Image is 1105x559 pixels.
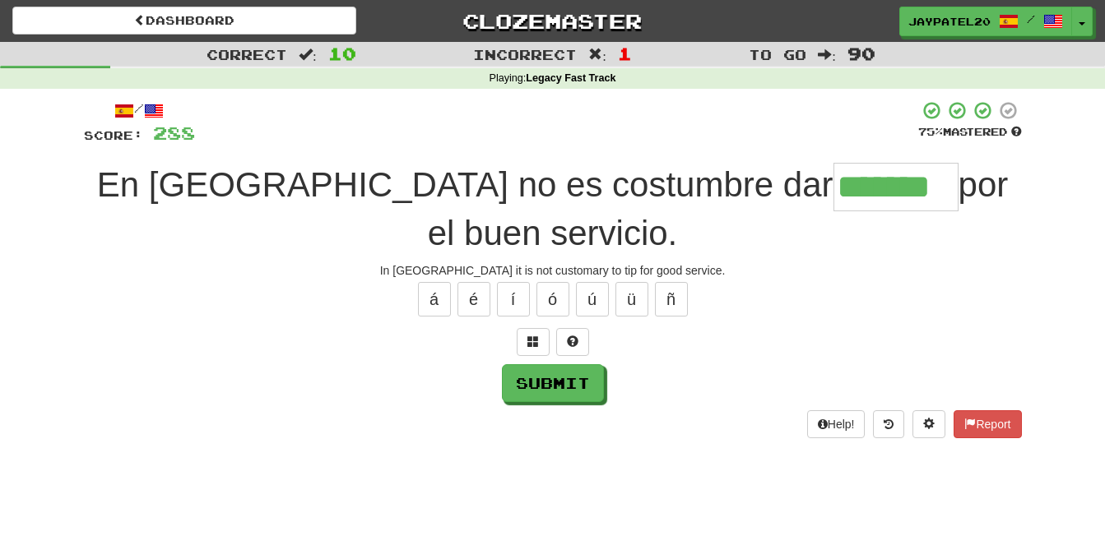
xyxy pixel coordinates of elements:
[299,48,317,62] span: :
[807,410,866,438] button: Help!
[576,282,609,316] button: ú
[328,44,356,63] span: 10
[526,72,615,84] strong: Legacy Fast Track
[847,44,875,63] span: 90
[918,125,1022,140] div: Mastered
[749,46,806,62] span: To go
[457,282,490,316] button: é
[1027,13,1035,25] span: /
[908,14,991,29] span: jaypatel20
[556,328,589,356] button: Single letter hint - you only get 1 per sentence and score half the points! alt+h
[381,7,725,35] a: Clozemaster
[618,44,632,63] span: 1
[918,125,943,138] span: 75 %
[497,282,530,316] button: í
[655,282,688,316] button: ñ
[502,364,604,402] button: Submit
[428,165,1008,252] span: por el buen servicio.
[12,7,356,35] a: Dashboard
[899,7,1072,36] a: jaypatel20 /
[473,46,577,62] span: Incorrect
[954,410,1021,438] button: Report
[588,48,606,62] span: :
[418,282,451,316] button: á
[536,282,569,316] button: ó
[818,48,836,62] span: :
[84,100,195,121] div: /
[873,410,904,438] button: Round history (alt+y)
[97,165,833,204] span: En [GEOGRAPHIC_DATA] no es costumbre dar
[153,122,195,143] span: 288
[84,262,1022,279] div: In [GEOGRAPHIC_DATA] it is not customary to tip for good service.
[517,328,550,356] button: Switch sentence to multiple choice alt+p
[615,282,648,316] button: ü
[207,46,287,62] span: Correct
[84,128,143,142] span: Score:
